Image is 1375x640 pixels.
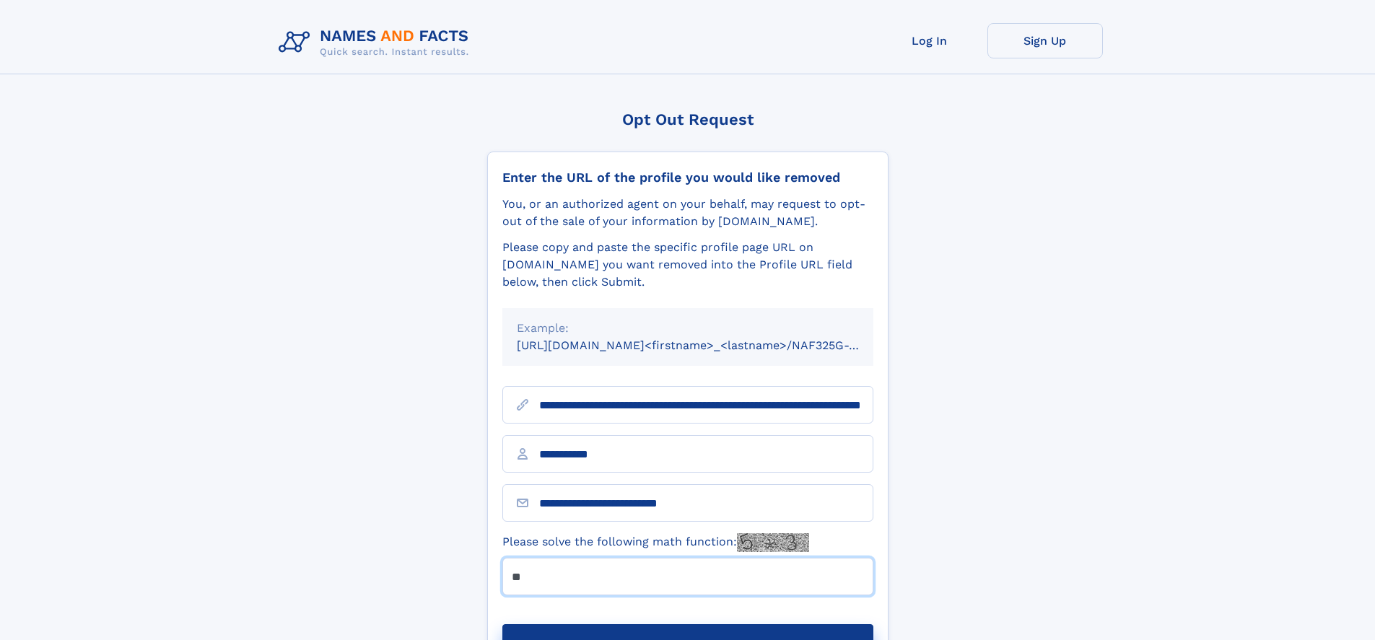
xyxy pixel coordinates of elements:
[517,338,901,352] small: [URL][DOMAIN_NAME]<firstname>_<lastname>/NAF325G-xxxxxxxx
[872,23,987,58] a: Log In
[273,23,481,62] img: Logo Names and Facts
[502,170,873,185] div: Enter the URL of the profile you would like removed
[502,196,873,230] div: You, or an authorized agent on your behalf, may request to opt-out of the sale of your informatio...
[502,239,873,291] div: Please copy and paste the specific profile page URL on [DOMAIN_NAME] you want removed into the Pr...
[487,110,889,128] div: Opt Out Request
[502,533,809,552] label: Please solve the following math function:
[517,320,859,337] div: Example:
[987,23,1103,58] a: Sign Up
